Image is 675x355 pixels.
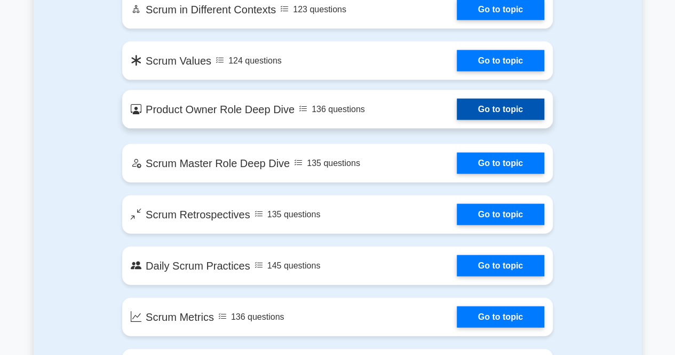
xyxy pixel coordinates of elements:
[457,153,544,174] a: Go to topic
[457,99,544,120] a: Go to topic
[457,50,544,72] a: Go to topic
[457,306,544,328] a: Go to topic
[457,255,544,277] a: Go to topic
[457,204,544,225] a: Go to topic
